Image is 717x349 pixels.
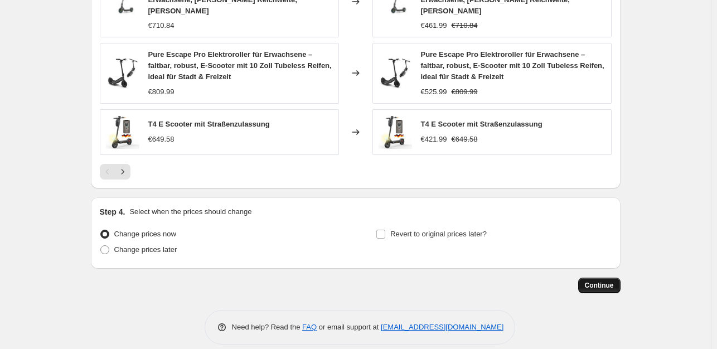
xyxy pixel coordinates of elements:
[100,164,130,180] nav: Pagination
[106,115,139,149] img: 61T9emBSgyL_80x.jpg
[421,134,447,145] div: €421.99
[381,323,503,331] a: [EMAIL_ADDRESS][DOMAIN_NAME]
[452,134,478,145] strike: €649.58
[421,120,542,128] span: T4 E Scooter mit Straßenzulassung
[100,206,125,217] h2: Step 4.
[452,86,478,98] strike: €809.99
[148,134,175,145] div: €649.58
[148,20,175,31] div: €710.84
[421,86,447,98] div: €525.99
[106,56,139,90] img: 71Qu32PZZVL_80x.jpg
[379,115,412,149] img: 61T9emBSgyL_80x.jpg
[148,50,332,81] span: Pure Escape Pro Elektroroller für Erwachsene – faltbar, robust, E-Scooter mit 10 Zoll Tubeless Re...
[452,20,478,31] strike: €710.84
[148,120,270,128] span: T4 E Scooter mit Straßenzulassung
[578,278,621,293] button: Continue
[317,323,381,331] span: or email support at
[585,281,614,290] span: Continue
[115,164,130,180] button: Next
[114,230,176,238] span: Change prices now
[148,86,175,98] div: €809.99
[421,50,604,81] span: Pure Escape Pro Elektroroller für Erwachsene – faltbar, robust, E-Scooter mit 10 Zoll Tubeless Re...
[232,323,303,331] span: Need help? Read the
[114,245,177,254] span: Change prices later
[129,206,251,217] p: Select when the prices should change
[302,323,317,331] a: FAQ
[421,20,447,31] div: €461.99
[390,230,487,238] span: Revert to original prices later?
[379,56,412,90] img: 71Qu32PZZVL_80x.jpg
